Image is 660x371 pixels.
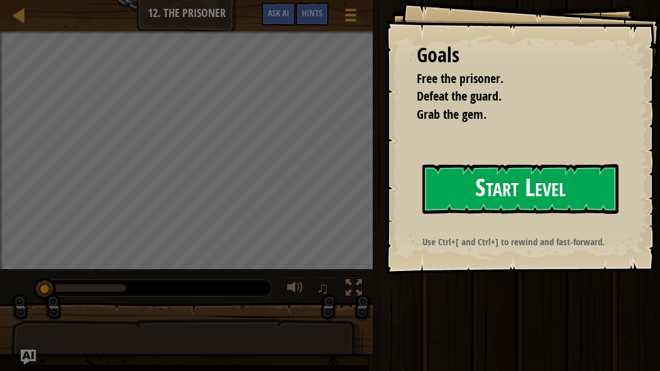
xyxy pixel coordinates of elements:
button: Start Level [422,164,619,214]
li: Defeat the guard. [401,87,613,106]
button: Ask AI [261,3,295,26]
span: Grab the gem. [417,106,487,123]
button: Ask AI [21,350,36,365]
button: Adjust volume [283,277,308,302]
strong: Use Ctrl+[ and Ctrl+] to rewind and fast-forward. [422,235,605,248]
button: Toggle fullscreen [341,277,366,302]
button: ♫ [314,277,336,302]
span: ♫ [317,279,329,297]
li: Grab the gem. [401,106,613,124]
li: Free the prisoner. [401,70,613,88]
span: Hints [302,7,322,19]
span: Free the prisoner. [417,70,503,87]
button: Show game menu [335,3,366,32]
span: Defeat the guard. [417,87,502,104]
span: Ask AI [268,7,289,19]
div: Goals [417,41,616,70]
